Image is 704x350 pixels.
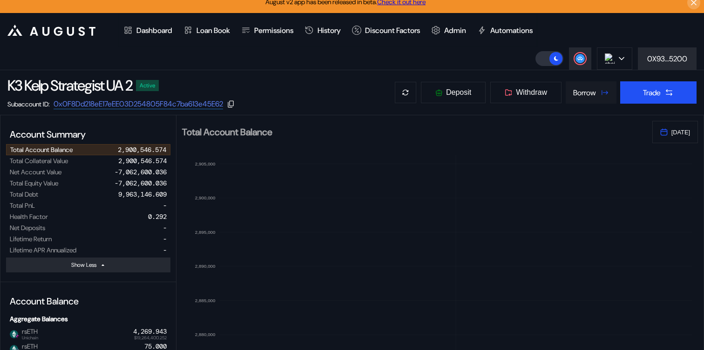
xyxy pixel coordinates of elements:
[318,26,341,35] div: History
[472,13,538,47] a: Automations
[490,81,562,104] button: Withdraw
[22,336,38,340] span: Unichain
[6,291,170,311] div: Account Balance
[196,26,230,35] div: Loan Book
[254,26,293,35] div: Permissions
[7,100,50,108] div: Subaccount ID:
[163,201,167,210] div: -
[195,230,216,235] text: 2,895,000
[71,261,96,269] div: Show Less
[365,26,420,35] div: Discount Factors
[118,13,178,47] a: Dashboard
[118,145,166,154] div: 2,900,546.574
[10,246,76,254] div: Lifetime APR Annualized
[10,201,35,210] div: Total PnL
[6,125,170,144] div: Account Summary
[10,179,58,187] div: Total Equity Value
[195,332,216,337] text: 2,880,000
[10,330,18,338] img: rseth.png
[140,82,155,89] div: Active
[7,76,132,95] div: K3 Kelp Strategist UA 2
[299,13,346,47] a: History
[182,127,645,137] h2: Total Account Balance
[10,190,38,198] div: Total Debt
[10,224,45,232] div: Net Deposits
[54,99,223,109] a: 0x0F8Dd218eE17eEE03D254805F84c7ba613e45E62
[516,88,547,97] span: Withdraw
[133,328,167,336] div: 4,269.943
[10,235,52,243] div: Lifetime Return
[10,168,61,176] div: Net Account Value
[671,129,690,136] span: [DATE]
[148,212,167,221] div: 0.292
[6,311,170,327] div: Aggregate Balances
[566,81,616,104] button: Borrow
[118,157,167,165] div: 2,900,546.574
[490,26,533,35] div: Automations
[115,168,167,176] div: -7,062,600.036
[236,13,299,47] a: Permissions
[195,161,216,166] text: 2,905,000
[195,195,216,200] text: 2,900,000
[163,224,167,232] div: -
[163,235,167,243] div: -
[446,88,471,97] span: Deposit
[597,47,632,70] button: chain logo
[444,26,466,35] div: Admin
[18,328,38,340] span: rsETH
[420,81,486,104] button: Deposit
[620,81,697,104] button: Trade
[10,212,48,221] div: Health Factor
[10,145,73,154] div: Total Account Balance
[10,157,68,165] div: Total Collateral Value
[195,264,216,269] text: 2,890,000
[118,190,167,198] div: 9,963,146.609
[136,26,172,35] div: Dashboard
[605,53,615,64] img: chain logo
[115,179,167,187] div: -7,062,600.036
[647,54,687,64] div: 0X93...5200
[134,336,167,340] span: $19,264,400.252
[178,13,236,47] a: Loan Book
[195,298,216,303] text: 2,885,000
[643,88,661,98] div: Trade
[346,13,426,47] a: Discount Factors
[638,47,697,70] button: 0X93...5200
[15,334,20,338] img: svg%3e
[426,13,472,47] a: Admin
[573,88,596,98] div: Borrow
[652,121,698,143] button: [DATE]
[163,246,167,254] div: -
[6,258,170,272] button: Show Less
